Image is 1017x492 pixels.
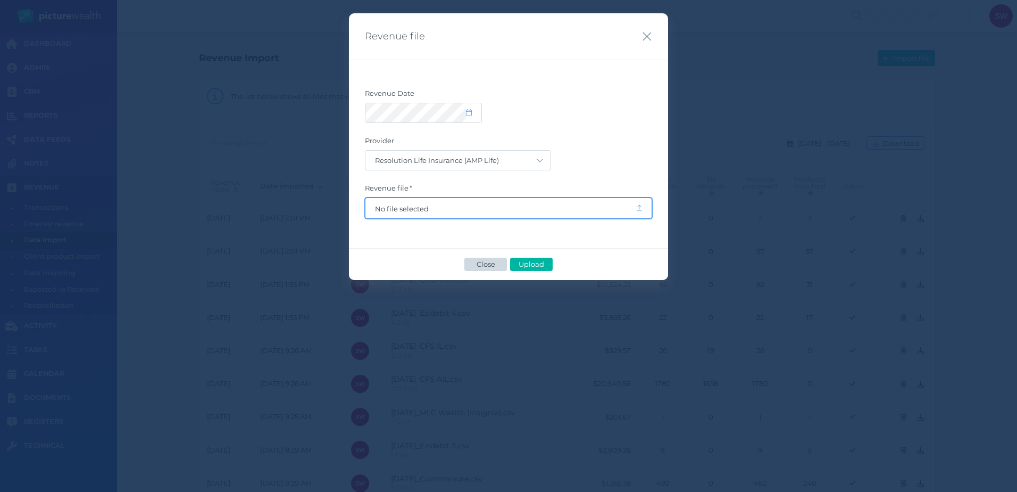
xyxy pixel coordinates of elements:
button: Close [464,258,507,271]
label: Revenue Date [365,89,652,103]
span: Upload [514,260,548,268]
button: Close [642,29,652,44]
span: Revenue file [365,30,425,43]
label: Provider [365,136,652,150]
span: Close [472,260,499,268]
label: Revenue file [365,184,652,198]
button: Upload [510,258,553,271]
span: No file selected [375,204,626,213]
